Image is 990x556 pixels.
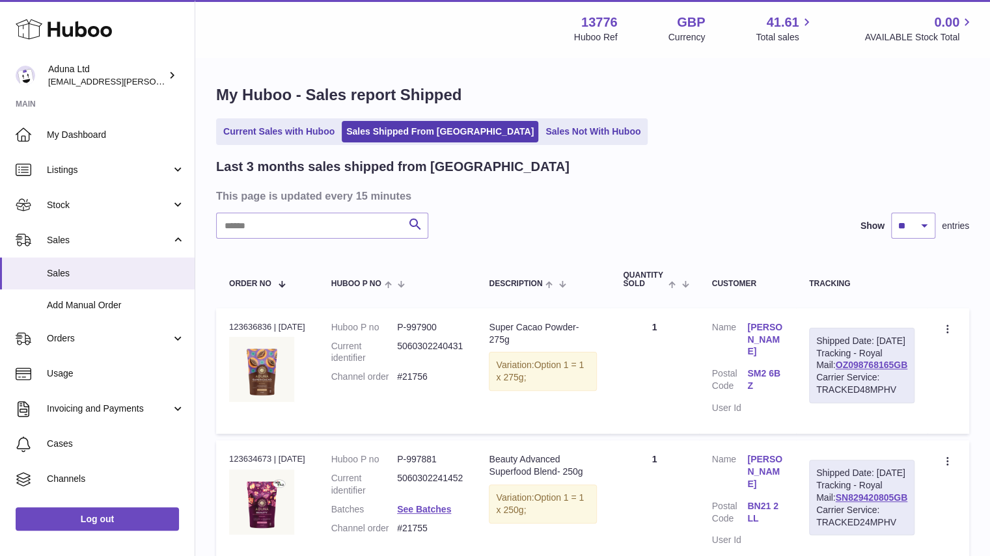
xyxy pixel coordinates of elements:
img: BEAUTY-ADVANCED-SUPERFOOD-BLEND-POUCH-FOP-CHALK.jpg [229,470,294,535]
dt: Batches [331,503,397,516]
span: Usage [47,367,185,380]
strong: 13776 [581,14,618,31]
span: Description [489,280,542,288]
div: Shipped Date: [DATE] [816,335,907,347]
a: See Batches [397,504,451,514]
span: Invoicing and Payments [47,403,171,415]
span: My Dashboard [47,129,185,141]
dt: Name [712,453,748,494]
div: Tracking - Royal Mail: [809,328,914,403]
dt: Current identifier [331,340,397,365]
dt: Postal Code [712,500,748,528]
dt: Channel order [331,522,397,535]
a: Current Sales with Huboo [219,121,339,142]
a: 0.00 AVAILABLE Stock Total [864,14,974,44]
div: Shipped Date: [DATE] [816,467,907,479]
dt: Postal Code [712,367,748,395]
dd: 5060302241452 [397,472,463,497]
h2: Last 3 months sales shipped from [GEOGRAPHIC_DATA] [216,158,570,176]
dt: Name [712,321,748,362]
dd: P-997900 [397,321,463,334]
dd: #21755 [397,522,463,535]
div: Carrier Service: TRACKED48MPHV [816,371,907,396]
span: 41.61 [766,14,799,31]
dt: Huboo P no [331,321,397,334]
span: Option 1 = 1 x 275g; [496,360,584,382]
a: SM2 6BZ [747,367,783,392]
h1: My Huboo - Sales report Shipped [216,85,969,105]
a: Log out [16,507,179,531]
dd: 5060302240431 [397,340,463,365]
span: Order No [229,280,271,288]
a: OZ098768165GB [835,360,907,370]
div: Tracking [809,280,914,288]
div: Variation: [489,484,597,523]
dt: Huboo P no [331,453,397,466]
span: Listings [47,164,171,176]
span: Sales [47,267,185,280]
div: 123634673 | [DATE] [229,453,305,465]
div: Carrier Service: TRACKED24MPHV [816,504,907,529]
span: Quantity Sold [623,271,665,288]
dt: Current identifier [331,472,397,497]
div: Tracking - Royal Mail: [809,460,914,535]
h3: This page is updated every 15 minutes [216,189,966,203]
span: Channels [47,473,185,485]
span: Cases [47,438,185,450]
dt: User Id [712,534,748,546]
span: 0.00 [934,14,959,31]
span: Huboo P no [331,280,381,288]
a: [PERSON_NAME] [747,321,783,358]
dd: #21756 [397,371,463,383]
span: Stock [47,199,171,211]
a: 41.61 Total sales [756,14,814,44]
a: Sales Not With Huboo [541,121,645,142]
div: Customer [712,280,783,288]
span: AVAILABLE Stock Total [864,31,974,44]
div: Aduna Ltd [48,63,165,88]
div: Huboo Ref [574,31,618,44]
div: 123636836 | [DATE] [229,321,305,333]
dd: P-997881 [397,453,463,466]
img: deborahe.kamara@aduna.com [16,66,35,85]
span: Total sales [756,31,814,44]
a: [PERSON_NAME] [747,453,783,490]
a: SN829420805GB [835,492,907,503]
dt: Channel order [331,371,397,383]
span: Sales [47,234,171,246]
span: [EMAIL_ADDRESS][PERSON_NAME][PERSON_NAME][DOMAIN_NAME] [48,76,331,86]
div: Super Cacao Powder- 275g [489,321,597,346]
span: Option 1 = 1 x 250g; [496,492,584,515]
td: 1 [610,308,698,434]
span: entries [942,220,969,232]
dt: User Id [712,402,748,414]
div: Currency [668,31,706,44]
a: Sales Shipped From [GEOGRAPHIC_DATA] [342,121,538,142]
div: Beauty Advanced Superfood Blend- 250g [489,453,597,478]
span: Add Manual Order [47,299,185,311]
strong: GBP [677,14,705,31]
div: Variation: [489,352,597,391]
a: BN21 2LL [747,500,783,525]
label: Show [860,220,885,232]
img: SUPER-CACAO-POWDER-POUCH-FOP-CHALK.jpg [229,337,294,402]
span: Orders [47,332,171,345]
